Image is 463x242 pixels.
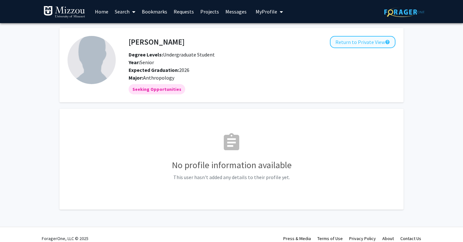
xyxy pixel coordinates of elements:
span: Senior [129,59,154,65]
span: Undergraduate Student [129,51,215,58]
b: Year: [129,59,140,65]
a: Requests [170,0,197,23]
b: Degree Levels: [129,51,163,58]
a: Contact Us [400,236,421,241]
a: Projects [197,0,222,23]
a: Messages [222,0,250,23]
img: University of Missouri Logo [43,6,85,19]
a: Bookmarks [139,0,170,23]
h3: No profile information available [68,160,395,171]
a: Search [112,0,139,23]
iframe: Chat [5,213,27,237]
b: Expected Graduation: [129,67,179,73]
span: My Profile [256,8,277,15]
a: Press & Media [283,236,311,241]
a: Privacy Policy [349,236,376,241]
h4: [PERSON_NAME] [129,36,185,48]
mat-icon: help [385,38,390,46]
a: About [382,236,394,241]
mat-chip: Seeking Opportunities [129,84,185,94]
a: Home [92,0,112,23]
mat-icon: assignment [221,132,242,153]
fg-card: No Profile Information [59,109,404,210]
p: This user hasn't added any details to their profile yet. [68,173,395,181]
a: Terms of Use [317,236,343,241]
b: Major: [129,74,143,81]
button: Return to Private View [330,36,395,48]
img: Profile Picture [68,36,116,84]
img: ForagerOne Logo [384,7,424,17]
span: 2026 [129,67,189,73]
span: Anthropology [143,74,174,81]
